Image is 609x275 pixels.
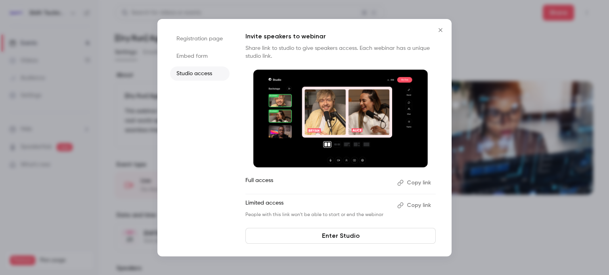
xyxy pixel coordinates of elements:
[394,176,436,189] button: Copy link
[253,70,428,168] img: Invite speakers to webinar
[394,199,436,212] button: Copy link
[245,228,436,244] a: Enter Studio
[170,66,230,81] li: Studio access
[170,32,230,46] li: Registration page
[245,32,436,41] p: Invite speakers to webinar
[170,49,230,63] li: Embed form
[245,199,391,212] p: Limited access
[245,176,391,189] p: Full access
[433,22,448,38] button: Close
[245,44,436,60] p: Share link to studio to give speakers access. Each webinar has a unique studio link.
[245,212,391,218] p: People with this link won't be able to start or end the webinar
